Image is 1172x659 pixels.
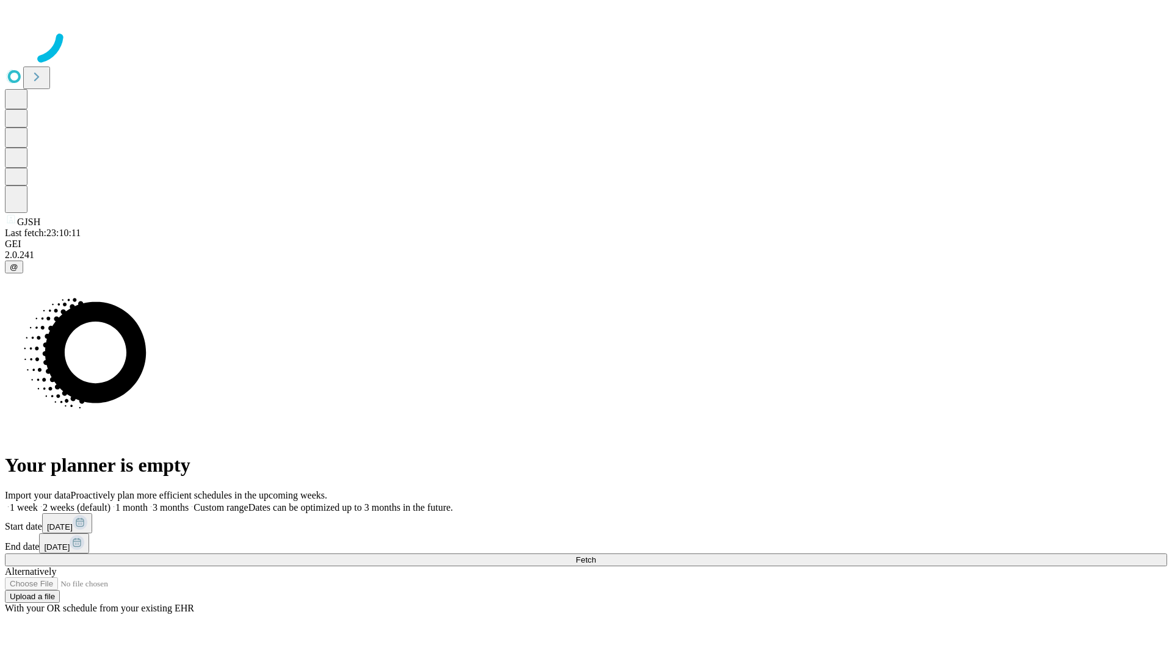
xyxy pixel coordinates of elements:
[5,513,1167,533] div: Start date
[17,217,40,227] span: GJSH
[5,250,1167,261] div: 2.0.241
[5,603,194,613] span: With your OR schedule from your existing EHR
[115,502,148,513] span: 1 month
[47,522,73,531] span: [DATE]
[44,542,70,552] span: [DATE]
[153,502,189,513] span: 3 months
[5,239,1167,250] div: GEI
[5,454,1167,477] h1: Your planner is empty
[5,553,1167,566] button: Fetch
[576,555,596,564] span: Fetch
[42,513,92,533] button: [DATE]
[5,490,71,500] span: Import your data
[71,490,327,500] span: Proactively plan more efficient schedules in the upcoming weeks.
[10,502,38,513] span: 1 week
[5,533,1167,553] div: End date
[39,533,89,553] button: [DATE]
[10,262,18,272] span: @
[5,590,60,603] button: Upload a file
[5,566,56,577] span: Alternatively
[194,502,248,513] span: Custom range
[5,228,81,238] span: Last fetch: 23:10:11
[43,502,110,513] span: 2 weeks (default)
[248,502,453,513] span: Dates can be optimized up to 3 months in the future.
[5,261,23,273] button: @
